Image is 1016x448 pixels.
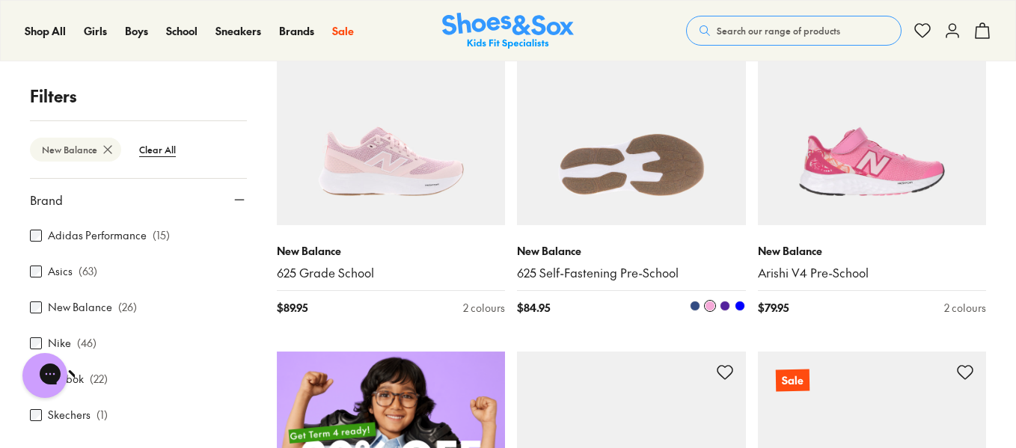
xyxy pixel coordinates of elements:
[97,408,108,423] p: ( 1 )
[279,23,314,38] span: Brands
[277,265,506,281] a: 625 Grade School
[48,300,112,316] label: New Balance
[944,300,986,316] div: 2 colours
[758,300,789,316] span: $ 79.95
[48,336,71,352] label: Nike
[48,264,73,280] label: Asics
[125,23,148,38] span: Boys
[332,23,354,39] a: Sale
[77,336,97,352] p: ( 46 )
[125,23,148,39] a: Boys
[30,191,63,209] span: Brand
[215,23,261,39] a: Sneakers
[517,300,550,316] span: $ 84.95
[118,300,137,316] p: ( 26 )
[166,23,198,39] a: School
[127,136,188,163] btn: Clear All
[30,138,121,162] btn: New Balance
[277,300,307,316] span: $ 89.95
[25,23,66,39] a: Shop All
[332,23,354,38] span: Sale
[686,16,902,46] button: Search our range of products
[717,24,840,37] span: Search our range of products
[442,13,574,49] img: SNS_Logo_Responsive.svg
[775,369,809,391] p: Sale
[30,84,247,108] p: Filters
[48,228,147,244] label: Adidas Performance
[30,179,247,221] button: Brand
[166,23,198,38] span: School
[463,300,505,316] div: 2 colours
[25,23,66,38] span: Shop All
[15,348,75,403] iframe: Gorgias live chat messenger
[153,228,170,244] p: ( 15 )
[84,23,107,38] span: Girls
[48,408,91,423] label: Skechers
[517,265,746,281] a: 625 Self-Fastening Pre-School
[758,265,987,281] a: Arishi V4 Pre-School
[277,243,506,259] p: New Balance
[758,243,987,259] p: New Balance
[79,264,97,280] p: ( 63 )
[517,243,746,259] p: New Balance
[279,23,314,39] a: Brands
[84,23,107,39] a: Girls
[90,372,108,387] p: ( 22 )
[442,13,574,49] a: Shoes & Sox
[215,23,261,38] span: Sneakers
